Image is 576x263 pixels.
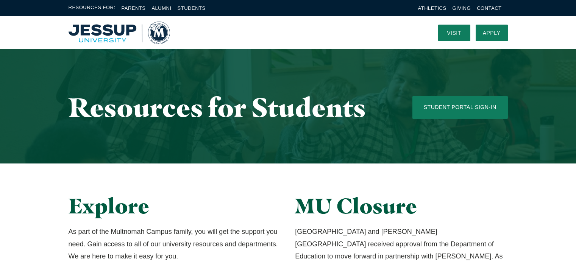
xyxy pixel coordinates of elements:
[69,93,382,122] h1: Resources for Students
[418,5,446,11] a: Athletics
[69,226,281,262] p: As part of the Multnomah Campus family, you will get the support you need. Gain access to all of ...
[69,22,170,44] a: Home
[178,5,206,11] a: Students
[122,5,146,11] a: Parents
[69,4,116,12] span: Resources For:
[453,5,471,11] a: Giving
[69,22,170,44] img: Multnomah University Logo
[438,25,470,41] a: Visit
[412,96,508,119] a: Student Portal Sign-In
[69,194,281,218] h2: Explore
[476,25,508,41] a: Apply
[295,194,507,218] h2: MU Closure
[477,5,501,11] a: Contact
[151,5,171,11] a: Alumni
